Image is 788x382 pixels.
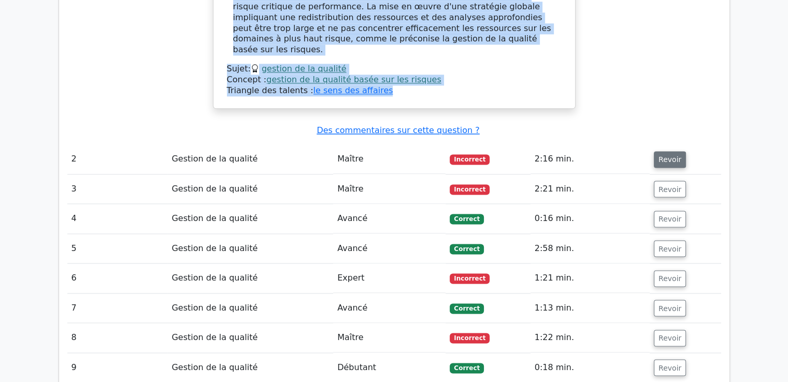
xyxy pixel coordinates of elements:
font: Correct [454,215,480,223]
a: gestion de la qualité [262,64,347,74]
font: Incorrect [454,334,485,342]
font: 8 [71,332,77,342]
font: Avancé [337,243,367,253]
font: 5 [71,243,77,253]
font: Revoir [658,185,681,193]
font: 1:21 min. [535,273,574,283]
button: Revoir [654,181,686,197]
font: Avancé [337,213,367,223]
button: Revoir [654,300,686,316]
font: Avancé [337,303,367,313]
font: Revoir [658,215,681,223]
font: Maître [337,332,363,342]
button: Revoir [654,151,686,168]
button: Revoir [654,270,686,287]
font: Gestion de la qualité [171,154,257,164]
a: Des commentaires sur cette question ? [317,125,479,135]
font: Gestion de la qualité [171,273,257,283]
font: Incorrect [454,156,485,163]
button: Revoir [654,359,686,376]
font: Maître [337,184,363,194]
font: Revoir [658,244,681,253]
font: 1:13 min. [535,303,574,313]
font: Gestion de la qualité [171,184,257,194]
font: Gestion de la qualité [171,332,257,342]
font: Gestion de la qualité [171,243,257,253]
font: 2:21 min. [535,184,574,194]
font: 9 [71,362,77,372]
font: Incorrect [454,275,485,282]
font: 7 [71,303,77,313]
font: Expert [337,273,364,283]
font: Revoir [658,363,681,372]
font: 2:58 min. [535,243,574,253]
font: Débutant [337,362,376,372]
font: Correct [454,364,480,372]
button: Revoir [654,240,686,257]
a: gestion de la qualité basée sur les risques [266,75,441,84]
font: 3 [71,184,77,194]
font: 0:16 min. [535,213,574,223]
font: Gestion de la qualité [171,362,257,372]
font: 0:18 min. [535,362,574,372]
font: 6 [71,273,77,283]
font: Revoir [658,155,681,164]
font: Incorrect [454,186,485,193]
font: Gestion de la qualité [171,303,257,313]
font: Maître [337,154,363,164]
font: Revoir [658,334,681,342]
font: Correct [454,245,480,253]
font: Correct [454,305,480,312]
button: Revoir [654,330,686,346]
font: 2 [71,154,77,164]
font: 1:22 min. [535,332,574,342]
font: 2:16 min. [535,154,574,164]
font: Gestion de la qualité [171,213,257,223]
font: Revoir [658,304,681,312]
font: Revoir [658,274,681,283]
font: 4 [71,213,77,223]
a: le sens des affaires [313,85,393,95]
button: Revoir [654,211,686,227]
font: Concept : [227,75,267,84]
font: Triangle des talents : [227,85,313,95]
font: Sujet: [227,64,251,74]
